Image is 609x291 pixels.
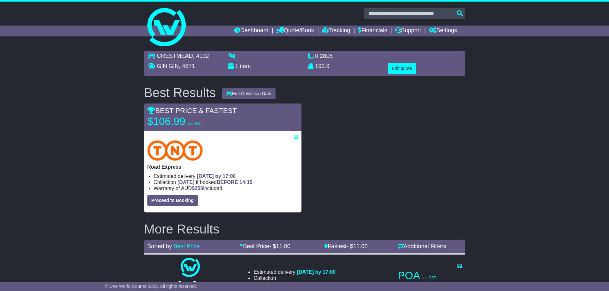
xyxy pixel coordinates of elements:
h2: More Results [144,222,465,236]
p: $106.99 [147,115,227,128]
span: - $ [269,243,290,249]
button: Edit quote [388,63,416,74]
li: Warranty of AUD included. [154,185,298,191]
div: Best Results [141,86,219,100]
span: GIN GIN [157,63,179,69]
span: 14:15 [239,180,253,185]
span: 0.2808 [315,53,333,59]
span: CRESTMEAD [157,53,193,59]
span: - $ [347,243,368,249]
li: Collection [254,275,336,281]
span: [DATE] by 17:00 [197,173,236,179]
p: POA [398,269,462,282]
a: Financials [358,26,387,36]
button: Proceed to Booking [147,195,198,206]
span: inc GST [188,121,202,126]
span: 11.00 [353,243,368,249]
a: Settings [429,26,457,36]
span: $ [292,281,303,287]
a: Fastest- $11.00 [324,243,368,249]
p: Road Express [147,164,298,170]
span: [DATE] by 17:00 [297,269,336,275]
a: Dashboard [234,26,269,36]
img: One World Courier: Same Day Nationwide(quotes take 0.5-1 hour) [181,258,200,277]
li: Estimated delivery [154,173,298,179]
a: Additional Filters [398,243,446,249]
li: Estimated delivery [254,269,336,275]
li: Warranty of AUD included. [254,281,336,287]
span: $ [192,186,203,191]
span: 1 [235,63,238,69]
li: Collection [154,179,298,185]
span: item [240,63,251,69]
span: , 4132 [193,53,209,59]
span: [DATE] [177,180,194,185]
span: , 4671 [179,63,195,69]
span: Sorted by [147,243,172,249]
span: © One World Courier 2025. All rights reserved. [105,284,197,289]
a: Tracking [322,26,350,36]
span: inc GST [423,276,436,280]
span: if booked [177,180,252,185]
span: BEST PRICE & FASTEST [147,107,237,115]
button: Edit Collection Date [222,88,276,99]
a: Best Price [174,243,200,249]
span: BEFORE [217,180,238,185]
span: 250 [295,281,303,287]
img: TNT Domestic: Road Express [147,140,203,161]
span: 192.9 [315,63,330,69]
span: 250 [195,186,203,191]
a: Quote/Book [276,26,314,36]
a: Support [395,26,421,36]
a: Best Price- $11.00 [239,243,290,249]
span: 11.00 [276,243,290,249]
